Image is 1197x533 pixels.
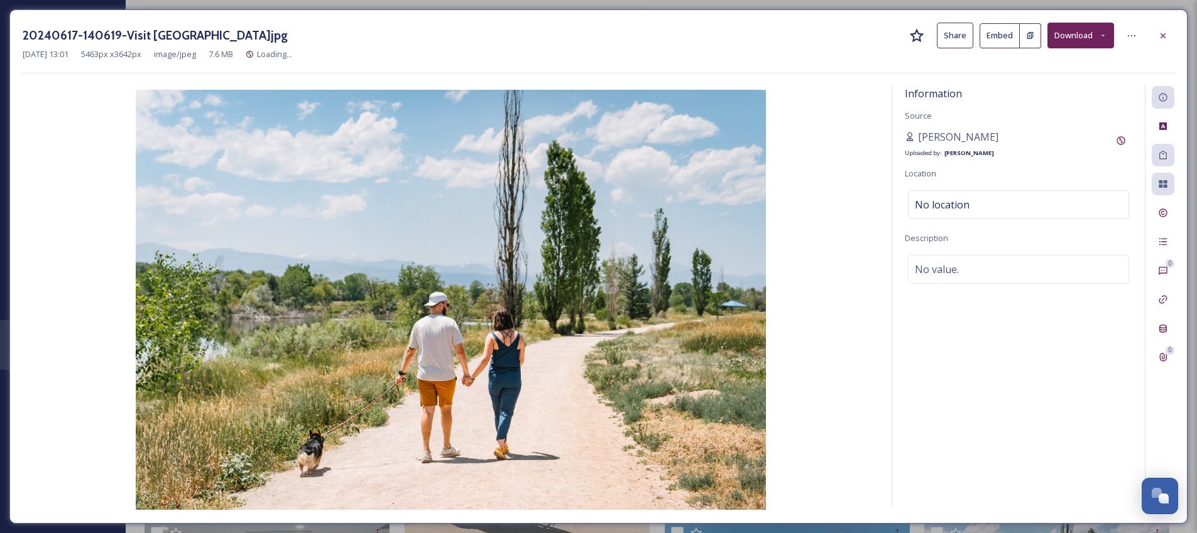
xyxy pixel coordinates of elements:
span: Description [905,232,948,244]
h3: 20240617-140619-Visit [GEOGRAPHIC_DATA]jpg [23,26,288,45]
span: No value. [915,262,959,277]
button: Download [1047,23,1114,48]
strong: [PERSON_NAME] [944,149,994,157]
span: [PERSON_NAME] [918,129,998,144]
span: [DATE] 13:01 [23,48,68,60]
div: 0 [1166,259,1174,268]
span: Information [905,87,962,100]
img: 20240617-140619-Visit%20Longmont.jpg [23,90,879,510]
span: 7.6 MB [209,48,233,60]
div: 0 [1166,346,1174,355]
span: image/jpeg [154,48,196,60]
span: Loading... [257,48,292,60]
button: Embed [980,23,1020,48]
button: Open Chat [1142,478,1178,514]
span: Source [905,110,932,121]
button: Share [937,23,973,48]
span: Uploaded by: [905,149,942,157]
span: 5463 px x 3642 px [81,48,141,60]
span: Location [905,168,936,179]
span: No location [915,197,970,212]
